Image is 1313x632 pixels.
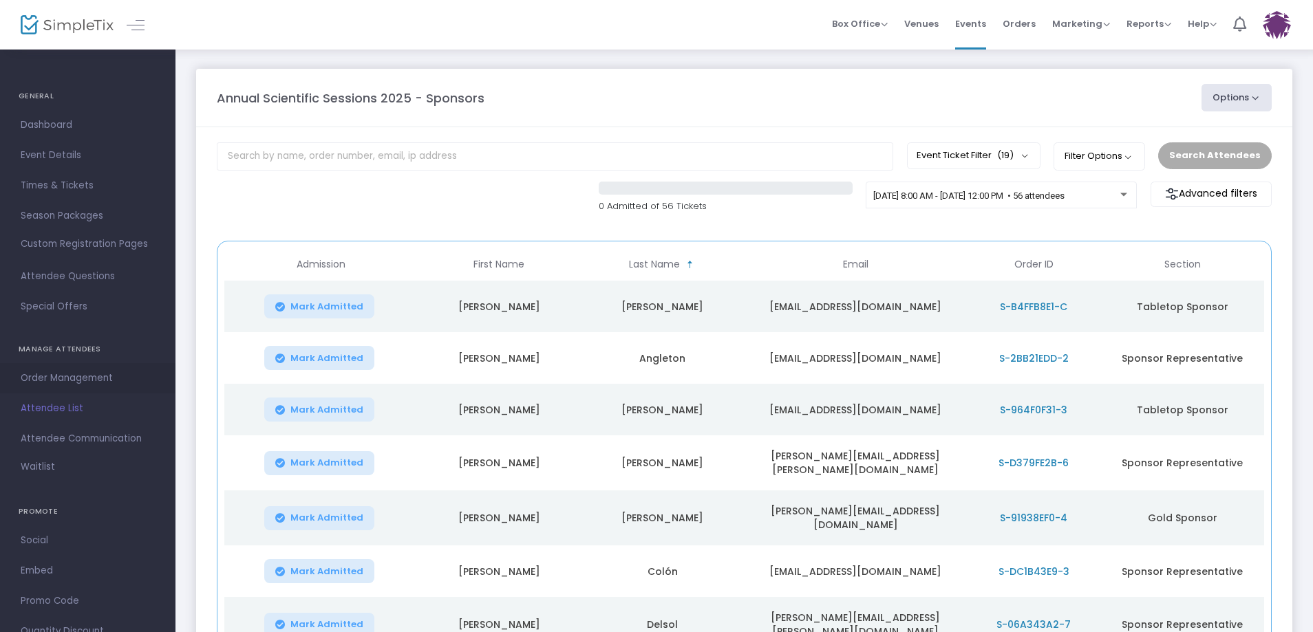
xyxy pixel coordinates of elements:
span: S-06A343A2-7 [996,618,1071,631]
button: Mark Admitted [264,506,374,530]
td: [PERSON_NAME] [418,435,581,490]
span: Venues [904,6,939,41]
span: Attendee Communication [21,430,155,448]
span: Sortable [685,259,696,270]
span: Help [1188,17,1217,30]
m-button: Advanced filters [1151,182,1272,207]
span: Times & Tickets [21,177,155,195]
h4: MANAGE ATTENDEES [19,336,157,363]
td: Sponsor Representative [1100,545,1263,597]
span: Event Details [21,146,155,164]
span: Embed [21,562,155,580]
span: Attendee List [21,400,155,417]
button: Mark Admitted [264,346,374,370]
span: First Name [473,259,524,270]
span: Mark Admitted [290,619,363,630]
span: S-B4FFB8E1-C [1000,300,1067,314]
span: Email [843,259,868,270]
span: (19) [997,150,1014,161]
td: [PERSON_NAME][EMAIL_ADDRESS][DOMAIN_NAME] [744,490,967,545]
td: [PERSON_NAME] [418,490,581,545]
span: Mark Admitted [290,512,363,523]
button: Mark Admitted [264,451,374,475]
h4: PROMOTE [19,498,157,525]
td: [EMAIL_ADDRESS][DOMAIN_NAME] [744,545,967,597]
td: [PERSON_NAME] [418,384,581,435]
button: Mark Admitted [264,294,374,318]
span: Special Offers [21,298,155,316]
span: Admission [297,259,345,270]
span: Mark Admitted [290,457,363,468]
span: Dashboard [21,116,155,134]
td: [EMAIL_ADDRESS][DOMAIN_NAME] [744,332,967,384]
td: [PERSON_NAME] [418,332,581,384]
td: Gold Sponsor [1100,490,1263,545]
span: Events [955,6,986,41]
span: Box Office [832,17,888,30]
button: Event Ticket Filter(19) [907,142,1040,168]
p: 0 Admitted of 56 Tickets [599,199,853,213]
span: Promo Code [21,592,155,610]
td: [PERSON_NAME] [418,545,581,597]
h4: GENERAL [19,83,157,110]
button: Filter Options [1054,142,1145,170]
span: Mark Admitted [290,404,363,415]
td: [PERSON_NAME] [418,281,581,332]
span: S-D379FE2B-6 [999,456,1069,470]
span: [DATE] 8:00 AM - [DATE] 12:00 PM • 56 attendees [873,190,1065,201]
button: Options [1202,84,1272,111]
span: Mark Admitted [290,301,363,312]
span: Marketing [1052,17,1110,30]
td: Angleton [581,332,744,384]
td: Tabletop Sponsor [1100,281,1263,332]
span: Last Name [629,259,680,270]
span: Section [1164,259,1201,270]
button: Mark Admitted [264,397,374,422]
td: Sponsor Representative [1100,435,1263,490]
span: S-2BB21EDD-2 [999,351,1069,365]
span: Season Packages [21,207,155,225]
td: Tabletop Sponsor [1100,384,1263,435]
td: [PERSON_NAME] [581,384,744,435]
td: Colón [581,545,744,597]
span: Order ID [1014,259,1054,270]
td: [EMAIL_ADDRESS][DOMAIN_NAME] [744,384,967,435]
m-panel-title: Annual Scientific Sessions 2025 - Sponsors [217,89,484,107]
button: Mark Admitted [264,559,374,583]
span: S-91938EF0-4 [1000,511,1067,525]
img: filter [1165,187,1179,201]
span: S-DC1B43E9-3 [999,565,1069,578]
span: Waitlist [21,460,55,474]
td: [PERSON_NAME] [581,281,744,332]
td: [EMAIL_ADDRESS][DOMAIN_NAME] [744,281,967,332]
span: Attendee Questions [21,268,155,285]
span: Orders [1003,6,1036,41]
td: Sponsor Representative [1100,332,1263,384]
span: Reports [1127,17,1171,30]
span: Custom Registration Pages [21,237,148,251]
input: Search by name, order number, email, ip address [217,142,893,171]
span: Social [21,532,155,549]
td: [PERSON_NAME] [581,490,744,545]
span: Mark Admitted [290,566,363,577]
span: Order Management [21,369,155,387]
span: Mark Admitted [290,353,363,364]
span: S-964F0F31-3 [1000,403,1067,417]
td: [PERSON_NAME] [581,435,744,490]
td: [PERSON_NAME][EMAIL_ADDRESS][PERSON_NAME][DOMAIN_NAME] [744,435,967,490]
